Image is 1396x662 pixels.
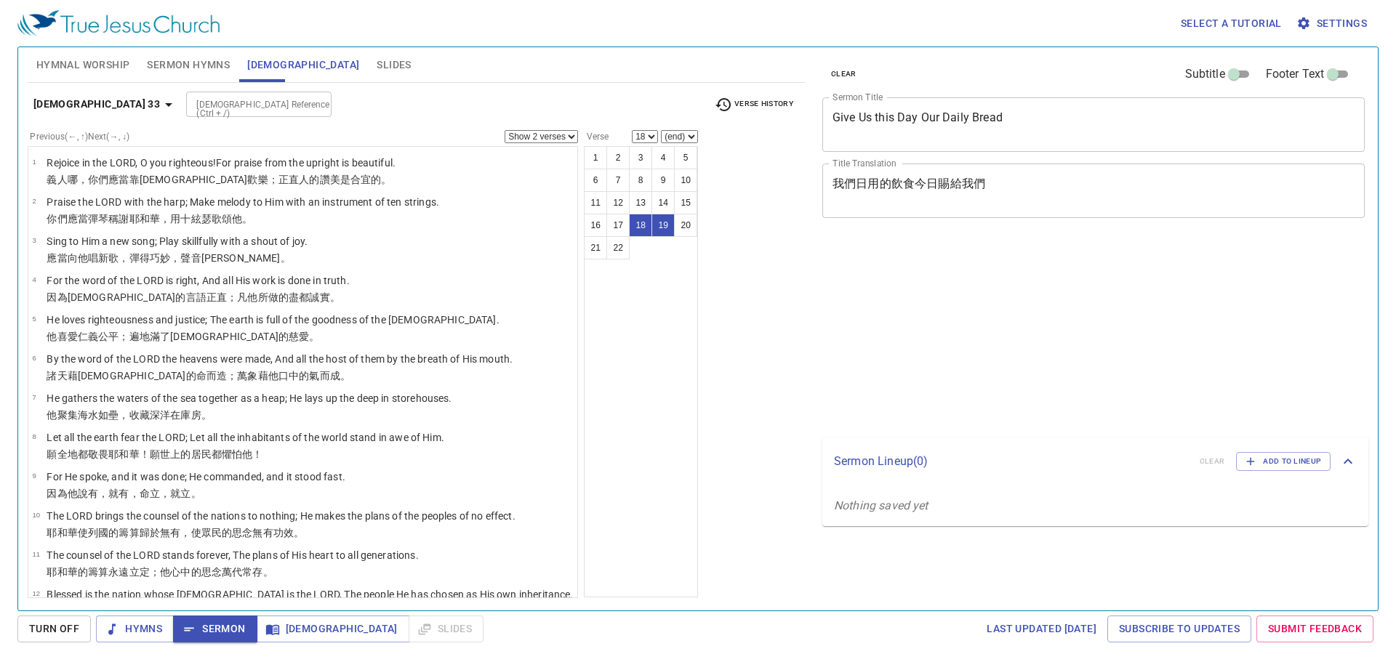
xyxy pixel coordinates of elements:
[606,191,630,214] button: 12
[47,211,439,226] p: 你們應當彈琴
[47,352,513,366] p: By the word of the LORD the heavens were made, And all the host of them by the breath of His mouth.
[1245,455,1321,468] span: Add to Lineup
[47,312,499,327] p: He loves righteousness and justice; The earth is full of the goodness of the [DEMOGRAPHIC_DATA].
[47,290,349,304] p: 因為[DEMOGRAPHIC_DATA]
[160,213,252,225] wh3068: ，用十絃
[32,197,36,205] span: 2
[227,291,340,303] wh3477: ；凡他所做
[281,252,291,264] wh8643: 。
[340,174,392,185] wh8416: 是合宜的
[257,615,409,642] button: [DEMOGRAPHIC_DATA]
[1119,620,1240,638] span: Subscribe to Updates
[32,275,36,283] span: 4
[17,615,91,642] button: Turn Off
[227,370,350,382] wh6213: ；萬象
[1266,65,1325,83] span: Footer Text
[32,315,36,323] span: 5
[140,527,304,538] wh6098: 歸於無有
[201,213,253,225] wh6218: 瑟
[78,566,273,578] wh3068: 的籌算
[833,177,1355,204] textarea: 我們日用的飲食今日賜給我們
[32,158,36,166] span: 1
[47,368,513,383] p: 諸天
[715,96,793,113] span: Verse History
[119,331,319,342] wh4941: ；遍地
[651,214,675,237] button: 19
[108,448,262,460] wh3372: 耶和華
[822,65,865,83] button: clear
[706,94,802,116] button: Verse History
[170,252,291,264] wh3190: ，聲音[PERSON_NAME]
[606,236,630,259] button: 22
[629,146,652,169] button: 3
[47,273,349,288] p: For the word of the LORD is right, And all His work is done in truth.
[987,620,1096,638] span: Last updated [DATE]
[47,447,444,461] p: 願全地
[78,448,263,460] wh776: 都敬畏
[47,548,418,562] p: The counsel of the LORD stands forever, The plans of His heart to all generations.
[47,565,418,579] p: 耶和華
[129,213,253,225] wh3034: 耶和華
[88,488,201,499] wh559: 有，就有，命
[584,214,607,237] button: 16
[584,132,609,141] label: Verse
[108,566,273,578] wh6098: 永遠
[1107,615,1251,642] a: Subscribe to Updates
[32,393,36,401] span: 7
[47,156,396,170] p: Rejoice in the LORD, O you righteous!For praise from the upright is beautiful.
[1268,620,1362,638] span: Submit Feedback
[381,174,391,185] wh5000: 。
[309,331,319,342] wh2617: 。
[33,95,160,113] b: [DEMOGRAPHIC_DATA] 33
[32,236,36,244] span: 3
[606,169,630,192] button: 7
[68,174,392,185] wh6662: 哪，你們應當靠[DEMOGRAPHIC_DATA]
[32,550,40,558] span: 11
[119,252,290,264] wh7892: ，彈
[129,566,273,578] wh5769: 立定
[47,408,452,422] p: 他聚集
[47,587,573,602] p: Blessed is the nation whose [DEMOGRAPHIC_DATA] is the LORD, The people He has chosen as His own i...
[47,172,396,187] p: 義人
[834,498,928,512] i: Nothing saved yet
[180,527,304,538] wh6331: ，使眾民
[108,213,252,225] wh3658: 稱謝
[1293,10,1373,37] button: Settings
[222,566,273,578] wh4284: 萬代
[606,214,630,237] button: 17
[206,291,340,303] wh1697: 正直
[150,566,273,578] wh5975: ；他心中
[78,527,304,538] wh3068: 使列國
[320,370,350,382] wh7307: 而成。
[674,214,697,237] button: 20
[606,146,630,169] button: 2
[32,589,40,597] span: 12
[831,68,857,81] span: clear
[584,191,607,214] button: 11
[47,391,452,405] p: He gathers the waters of the sea together as a heap; He lays up the deep in storehouses.
[232,213,252,225] wh2167: 他。
[817,233,1258,432] iframe: from-child
[29,620,79,638] span: Turn Off
[268,620,398,638] span: [DEMOGRAPHIC_DATA]
[98,252,291,264] wh7891: 新
[185,620,245,638] span: Sermon
[47,251,308,265] p: 應當向他唱
[1175,10,1288,37] button: Select a tutorial
[17,10,220,36] img: True Jesus Church
[212,448,263,460] wh3427: 都懼怕
[150,409,212,421] wh5414: 深洋
[68,370,350,382] wh8064: 藉[DEMOGRAPHIC_DATA]
[981,615,1102,642] a: Last updated [DATE]
[1299,15,1367,33] span: Settings
[1181,15,1282,33] span: Select a tutorial
[651,191,675,214] button: 14
[47,469,345,484] p: For He spoke, and it was done; He commanded, and it stood fast.
[201,409,212,421] wh214: 。
[222,527,304,538] wh5971: 的思念
[28,91,183,118] button: [DEMOGRAPHIC_DATA] 33
[833,110,1355,138] textarea: Give Us this Day Our Daily Bread
[247,56,359,74] span: [DEMOGRAPHIC_DATA]
[147,56,230,74] span: Sermon Hymns
[674,191,697,214] button: 15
